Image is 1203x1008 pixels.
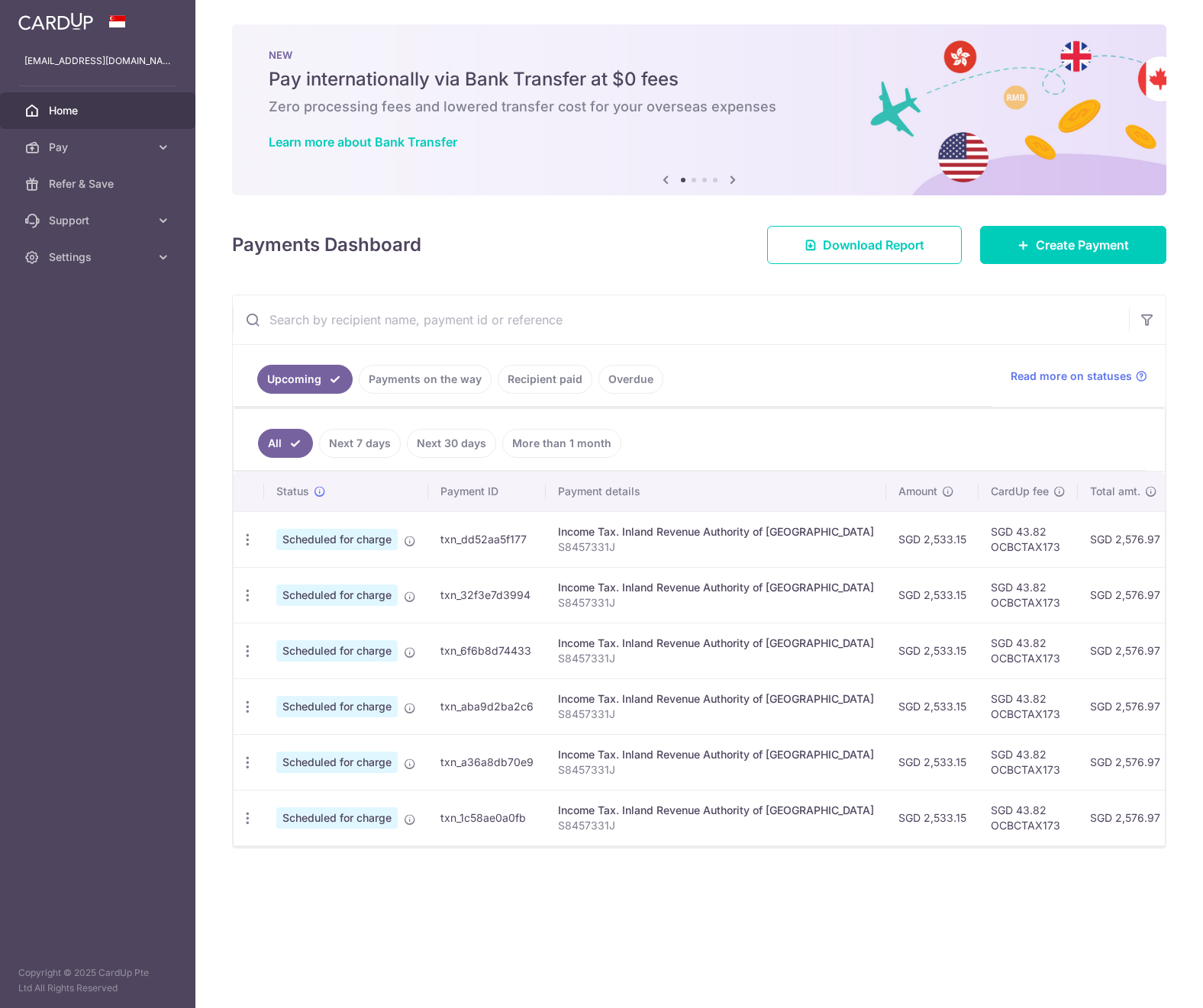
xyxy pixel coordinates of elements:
a: Read more on statuses [1011,369,1147,384]
td: SGD 2,576.97 [1078,678,1172,734]
td: SGD 2,576.97 [1078,567,1172,623]
th: Payment details [546,472,886,511]
span: Scheduled for charge [276,585,398,606]
td: SGD 2,576.97 [1078,623,1172,678]
a: Overdue [598,365,663,394]
a: Recipient paid [498,365,592,394]
a: Next 30 days [407,429,496,458]
td: SGD 2,533.15 [886,734,979,790]
div: Income Tax. Inland Revenue Authority of [GEOGRAPHIC_DATA] [558,580,874,595]
h6: Zero processing fees and lowered transfer cost for your overseas expenses [269,98,1130,116]
p: NEW [269,49,1130,61]
td: SGD 2,533.15 [886,623,979,678]
div: Income Tax. Inland Revenue Authority of [GEOGRAPHIC_DATA] [558,691,874,707]
p: S8457331J [558,707,874,722]
td: txn_1c58ae0a0fb [428,790,546,845]
p: S8457331J [558,539,874,555]
span: Read more on statuses [1011,369,1132,384]
span: Download Report [823,236,924,254]
td: txn_a36a8db70e9 [428,734,546,790]
td: SGD 43.82 OCBCTAX173 [979,734,1078,790]
span: Home [49,103,150,118]
td: SGD 43.82 OCBCTAX173 [979,790,1078,845]
td: txn_6f6b8d74433 [428,623,546,678]
a: Download Report [767,226,962,264]
a: All [258,429,313,458]
h4: Payments Dashboard [232,231,421,259]
a: More than 1 month [502,429,621,458]
p: [EMAIL_ADDRESS][DOMAIN_NAME] [24,53,171,69]
span: Scheduled for charge [276,807,398,829]
a: Learn more about Bank Transfer [269,134,457,150]
div: Income Tax. Inland Revenue Authority of [GEOGRAPHIC_DATA] [558,636,874,651]
p: S8457331J [558,595,874,610]
span: Scheduled for charge [276,529,398,550]
span: Scheduled for charge [276,752,398,773]
a: Payments on the way [359,365,492,394]
a: Upcoming [257,365,353,394]
span: Settings [49,250,150,265]
a: Next 7 days [319,429,401,458]
th: Payment ID [428,472,546,511]
td: SGD 2,533.15 [886,678,979,734]
div: Income Tax. Inland Revenue Authority of [GEOGRAPHIC_DATA] [558,803,874,818]
img: Bank transfer banner [232,24,1166,195]
div: Income Tax. Inland Revenue Authority of [GEOGRAPHIC_DATA] [558,747,874,762]
span: Scheduled for charge [276,640,398,662]
span: Refer & Save [49,176,150,192]
td: SGD 43.82 OCBCTAX173 [979,623,1078,678]
td: SGD 43.82 OCBCTAX173 [979,567,1078,623]
div: Income Tax. Inland Revenue Authority of [GEOGRAPHIC_DATA] [558,524,874,539]
a: Create Payment [980,226,1166,264]
img: CardUp [18,12,93,31]
input: Search by recipient name, payment id or reference [233,295,1129,344]
td: SGD 2,576.97 [1078,734,1172,790]
span: Support [49,213,150,228]
td: txn_32f3e7d3994 [428,567,546,623]
td: SGD 2,576.97 [1078,790,1172,845]
td: SGD 43.82 OCBCTAX173 [979,678,1078,734]
span: Status [276,484,309,499]
span: Create Payment [1036,236,1129,254]
td: SGD 2,533.15 [886,511,979,567]
span: Scheduled for charge [276,696,398,717]
p: S8457331J [558,818,874,833]
h5: Pay internationally via Bank Transfer at $0 fees [269,67,1130,92]
span: Amount [898,484,937,499]
p: S8457331J [558,762,874,778]
td: SGD 2,533.15 [886,567,979,623]
span: Total amt. [1090,484,1140,499]
td: txn_dd52aa5f177 [428,511,546,567]
span: CardUp fee [991,484,1049,499]
td: SGD 43.82 OCBCTAX173 [979,511,1078,567]
td: txn_aba9d2ba2c6 [428,678,546,734]
p: S8457331J [558,651,874,666]
td: SGD 2,533.15 [886,790,979,845]
td: SGD 2,576.97 [1078,511,1172,567]
span: Pay [49,140,150,155]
